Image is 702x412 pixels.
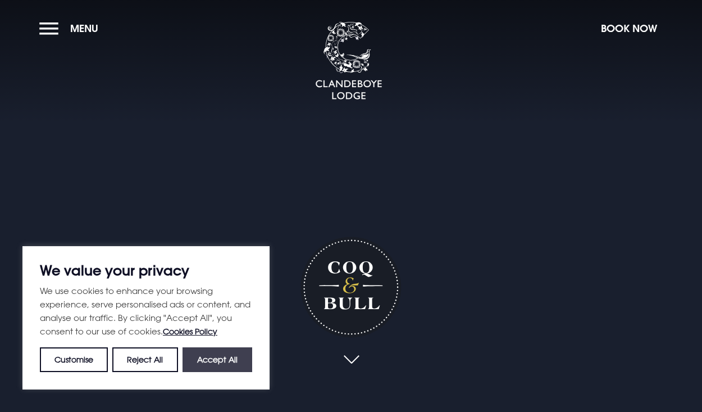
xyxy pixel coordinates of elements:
[595,16,663,40] button: Book Now
[22,246,270,390] div: We value your privacy
[315,22,382,101] img: Clandeboye Lodge
[163,327,217,336] a: Cookies Policy
[183,347,252,372] button: Accept All
[70,22,98,35] span: Menu
[300,237,401,337] h1: Coq & Bull
[40,264,252,277] p: We value your privacy
[40,347,108,372] button: Customise
[39,16,104,40] button: Menu
[40,284,252,338] p: We use cookies to enhance your browsing experience, serve personalised ads or content, and analys...
[112,347,177,372] button: Reject All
